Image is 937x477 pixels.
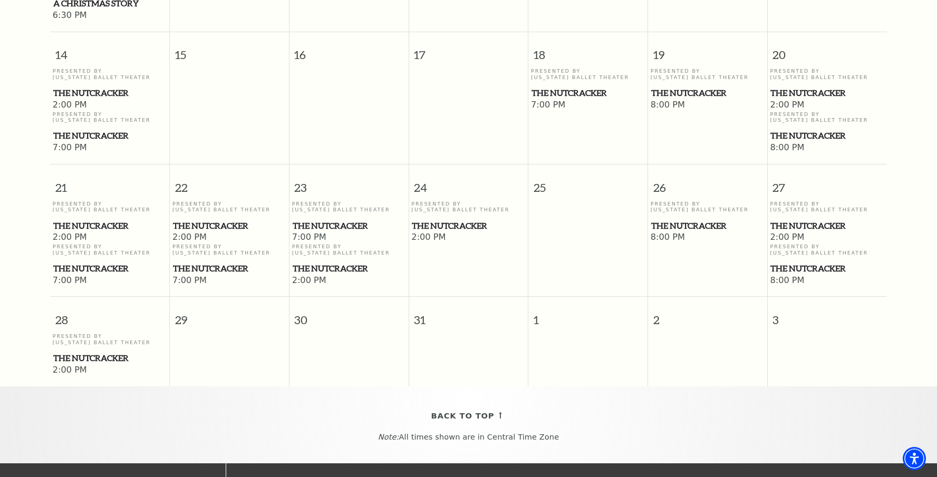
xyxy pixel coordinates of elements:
a: The Nutcracker [53,262,167,275]
em: Note: [378,433,399,441]
p: Presented By [US_STATE] Ballet Theater [53,68,167,80]
a: The Nutcracker [172,219,286,232]
p: Presented By [US_STATE] Ballet Theater [411,201,525,213]
span: 2:00 PM [53,100,167,111]
span: 7:00 PM [53,142,167,154]
span: 28 [50,297,169,333]
p: Presented By [US_STATE] Ballet Theater [770,111,884,123]
a: The Nutcracker [53,129,167,142]
span: 2:00 PM [53,232,167,244]
p: Presented By [US_STATE] Ballet Theater [531,68,645,80]
a: The Nutcracker [411,219,525,232]
span: 8:00 PM [651,232,765,244]
a: The Nutcracker [292,262,406,275]
span: 17 [409,32,528,69]
a: The Nutcracker [172,262,286,275]
p: Presented By [US_STATE] Ballet Theater [770,201,884,213]
span: 27 [768,164,887,201]
span: The Nutcracker [412,219,525,232]
span: 26 [648,164,767,201]
span: 23 [289,164,409,201]
p: Presented By [US_STATE] Ballet Theater [292,244,406,256]
span: The Nutcracker [770,219,884,232]
a: The Nutcracker [53,219,167,232]
span: The Nutcracker [532,86,644,100]
span: 2:00 PM [172,232,286,244]
span: The Nutcracker [293,219,405,232]
span: 3 [768,297,887,333]
a: The Nutcracker [53,352,167,365]
span: 2 [648,297,767,333]
span: The Nutcracker [770,129,884,142]
span: 7:00 PM [531,100,645,111]
span: 2:00 PM [411,232,525,244]
span: 30 [289,297,409,333]
p: Presented By [US_STATE] Ballet Theater [172,244,286,256]
span: The Nutcracker [651,219,764,232]
a: The Nutcracker [770,219,884,232]
p: Presented By [US_STATE] Ballet Theater [172,201,286,213]
span: 7:00 PM [172,275,286,287]
a: The Nutcracker [651,86,765,100]
span: Back To Top [431,410,495,423]
span: 24 [409,164,528,201]
a: The Nutcracker [651,219,765,232]
span: 15 [170,32,289,69]
span: 2:00 PM [53,365,167,376]
p: Presented By [US_STATE] Ballet Theater [651,201,765,213]
span: 22 [170,164,289,201]
p: Presented By [US_STATE] Ballet Theater [53,201,167,213]
a: The Nutcracker [53,86,167,100]
span: 2:00 PM [292,275,406,287]
span: 2:00 PM [770,232,884,244]
span: 8:00 PM [770,275,884,287]
p: All times shown are in Central Time Zone [10,433,927,442]
span: The Nutcracker [173,262,286,275]
span: 8:00 PM [651,100,765,111]
span: 20 [768,32,887,69]
p: Presented By [US_STATE] Ballet Theater [770,68,884,80]
p: Presented By [US_STATE] Ballet Theater [651,68,765,80]
span: 29 [170,297,289,333]
div: Accessibility Menu [903,447,926,470]
span: The Nutcracker [651,86,764,100]
a: The Nutcracker [770,262,884,275]
span: The Nutcracker [770,262,884,275]
span: 31 [409,297,528,333]
span: The Nutcracker [770,86,884,100]
span: 16 [289,32,409,69]
a: The Nutcracker [292,219,406,232]
span: The Nutcracker [173,219,286,232]
span: 25 [528,164,648,201]
p: Presented By [US_STATE] Ballet Theater [53,111,167,123]
p: Presented By [US_STATE] Ballet Theater [53,244,167,256]
span: 1 [528,297,648,333]
span: 19 [648,32,767,69]
p: Presented By [US_STATE] Ballet Theater [292,201,406,213]
span: 18 [528,32,648,69]
span: 7:00 PM [292,232,406,244]
p: Presented By [US_STATE] Ballet Theater [770,244,884,256]
a: The Nutcracker [770,86,884,100]
span: 14 [50,32,169,69]
span: 8:00 PM [770,142,884,154]
a: The Nutcracker [770,129,884,142]
span: 7:00 PM [53,275,167,287]
span: 2:00 PM [770,100,884,111]
p: Presented By [US_STATE] Ballet Theater [53,333,167,345]
span: The Nutcracker [293,262,405,275]
a: The Nutcracker [531,86,645,100]
span: 21 [50,164,169,201]
span: 6:30 PM [53,10,167,22]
